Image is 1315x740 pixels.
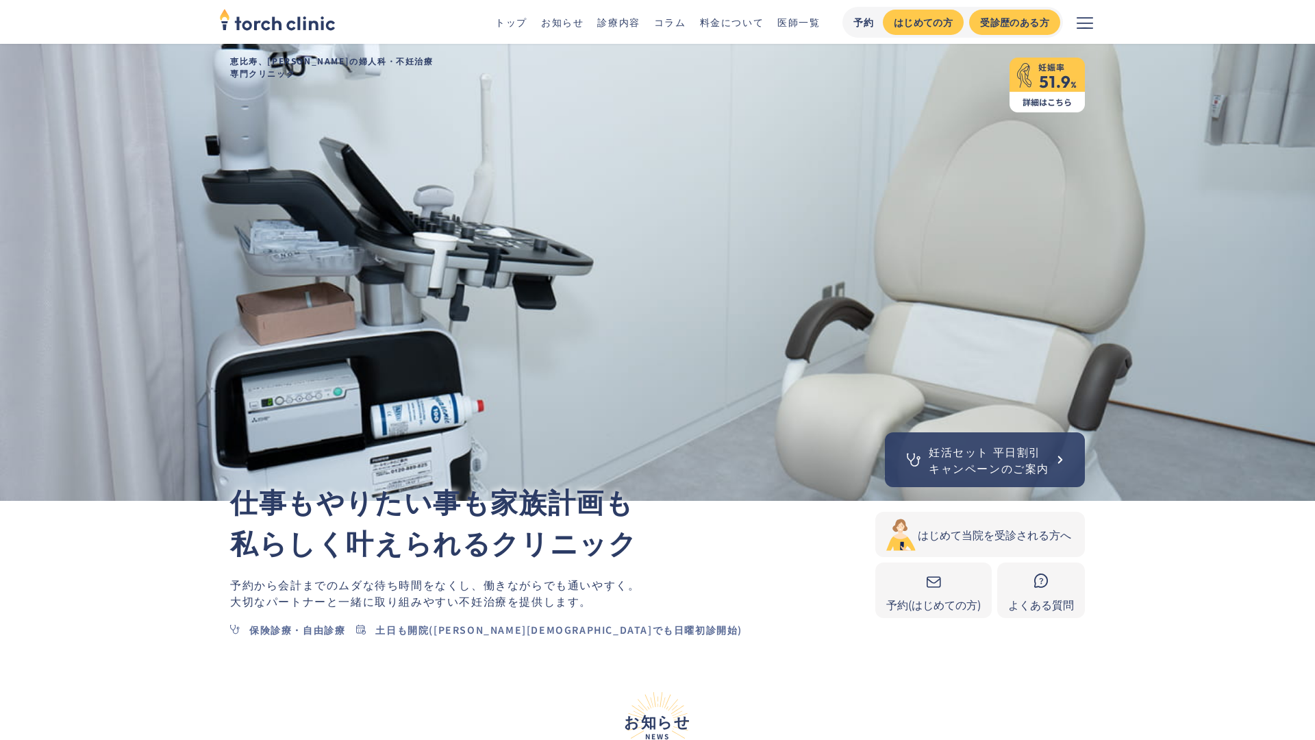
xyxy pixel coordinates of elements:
div: よくある質問 [1008,596,1074,613]
a: よくある質問 [997,563,1085,618]
div: 予約(はじめての方) [886,596,981,613]
a: 医師一覧 [777,15,820,29]
div: 保険診療・自由診療 [249,623,345,637]
a: 受診歴のある方 [969,10,1060,35]
img: 聴診器のアイコン [904,450,923,469]
a: 診療内容 [597,15,640,29]
a: 料金について [700,15,764,29]
span: 予約から会計までのムダな待ち時間をなくし、 [230,576,484,593]
span: News [219,733,1096,740]
div: はじめて当院を受診される方へ [918,526,1071,543]
div: はじめての方 [894,15,953,29]
div: 妊活セット 平日割引 キャンペーンのご案内 [929,443,1049,476]
a: コラム [654,15,686,29]
img: torch clinic [219,4,336,34]
a: お知らせ [541,15,584,29]
a: はじめて当院を受診される方へ [875,512,1085,557]
div: 予約 [853,15,875,29]
a: 予約(はじめての方) [875,563,992,618]
a: 妊活セット 平日割引キャンペーンのご案内 [885,432,1085,487]
a: トップ [495,15,527,29]
a: はじめての方 [883,10,964,35]
span: 大切なパートナーと一緒に取り組みやすい [230,593,459,609]
p: 仕事もやりたい事も家族計画も 私らしく叶えられるクリニック [230,480,875,563]
a: home [219,10,336,34]
p: 働きながらでも通いやすく。 不妊治療を提供します。 [230,576,875,609]
h2: お知らせ [219,692,1096,740]
div: 受診歴のある方 [980,15,1049,29]
h1: 恵比寿、[PERSON_NAME]の婦人科・不妊治療 専門クリニック [219,44,1096,90]
div: 土日も開院([PERSON_NAME][DEMOGRAPHIC_DATA]でも日曜初診開始) [375,623,742,637]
